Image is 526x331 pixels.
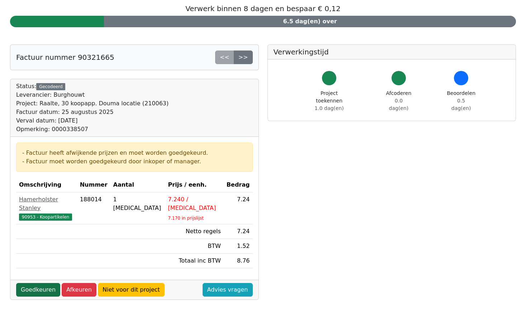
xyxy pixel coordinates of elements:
div: Opmerking: 0000338507 [16,125,169,134]
th: Bedrag [224,178,253,192]
div: Project: Raalte, 30 koopapp. Douma locatie (210063) [16,99,169,108]
sub: 7.170 in prijslijst [168,216,204,221]
th: Prijs / eenh. [165,178,224,192]
td: 7.24 [224,192,253,224]
h5: Verwerk binnen 8 dagen en bespaar € 0,12 [10,4,516,13]
div: Hamerholster Stanley [19,195,74,212]
th: Omschrijving [16,178,77,192]
td: 1.52 [224,239,253,254]
a: Afkeuren [62,283,96,297]
span: 0.5 dag(en) [451,98,471,111]
h5: Verwerkingstijd [274,48,510,56]
div: Factuur datum: 25 augustus 2025 [16,108,169,116]
a: Niet voor dit project [98,283,165,297]
a: >> [234,51,253,64]
a: Goedkeuren [16,283,60,297]
th: Nummer [77,178,110,192]
div: Project toekennen [308,90,351,112]
div: 1 [MEDICAL_DATA] [113,195,162,212]
span: 0.0 dag(en) [389,98,409,111]
span: 1.0 dag(en) [314,105,343,111]
div: Gecodeerd [36,83,65,90]
a: Hamerholster Stanley90953 - Koopartikelen [19,195,74,221]
td: Netto regels [165,224,224,239]
div: Leverancier: Burghouwt [16,91,169,99]
span: 90953 - Koopartikelen [19,214,72,221]
a: Advies vragen [203,283,253,297]
td: 188014 [77,192,110,224]
td: 7.24 [224,224,253,239]
div: Afcoderen [385,90,413,112]
div: - Factuur moet worden goedgekeurd door inkoper of manager. [22,157,247,166]
div: Status: [16,82,169,134]
th: Aantal [110,178,165,192]
div: 6.5 dag(en) over [104,16,516,27]
div: Beoordelen [447,90,475,112]
div: Verval datum: [DATE] [16,116,169,125]
div: - Factuur heeft afwijkende prijzen en moet worden goedgekeurd. [22,149,247,157]
h5: Factuur nummer 90321665 [16,53,114,62]
td: Totaal inc BTW [165,254,224,268]
td: 8.76 [224,254,253,268]
td: BTW [165,239,224,254]
div: 7.240 / [MEDICAL_DATA] [168,195,221,212]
